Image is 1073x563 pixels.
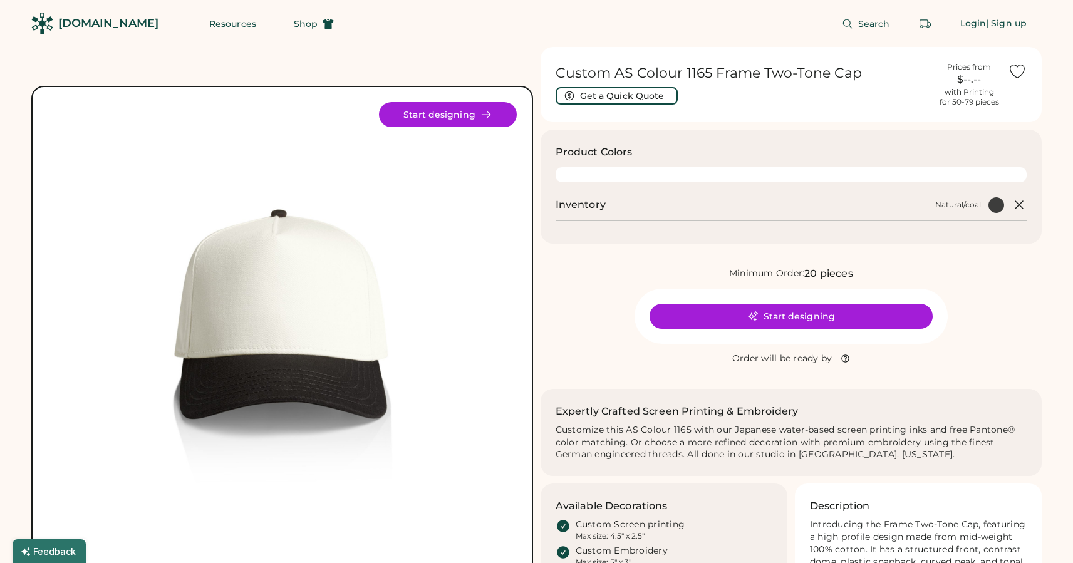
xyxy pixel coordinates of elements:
button: Retrieve an order [913,11,938,36]
h2: Expertly Crafted Screen Printing & Embroidery [556,404,799,419]
div: Custom Screen printing [576,519,685,531]
div: Customize this AS Colour 1165 with our Japanese water-based screen printing inks and free Pantone... [556,424,1027,462]
div: Prices from [947,62,991,72]
div: Custom Embroidery [576,545,668,557]
button: Shop [279,11,349,36]
div: | Sign up [986,18,1027,30]
div: Max size: 4.5" x 2.5" [576,531,645,541]
div: [DOMAIN_NAME] [58,16,158,31]
div: with Printing for 50-79 pieces [940,87,999,107]
div: Natural/coal [935,200,981,210]
div: Login [960,18,987,30]
div: Order will be ready by [732,353,832,365]
div: Minimum Order: [729,267,805,280]
div: $--.-- [938,72,1000,87]
h1: Custom AS Colour 1165 Frame Two-Tone Cap [556,65,931,82]
button: Get a Quick Quote [556,87,678,105]
div: 20 pieces [804,266,853,281]
h2: Inventory [556,197,606,212]
button: Start designing [650,304,933,329]
h3: Available Decorations [556,498,668,514]
span: Search [858,19,890,28]
button: Start designing [379,102,517,127]
img: Rendered Logo - Screens [31,13,53,34]
button: Search [827,11,905,36]
h3: Description [810,498,870,514]
h3: Product Colors [556,145,633,160]
span: Shop [294,19,318,28]
button: Resources [194,11,271,36]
